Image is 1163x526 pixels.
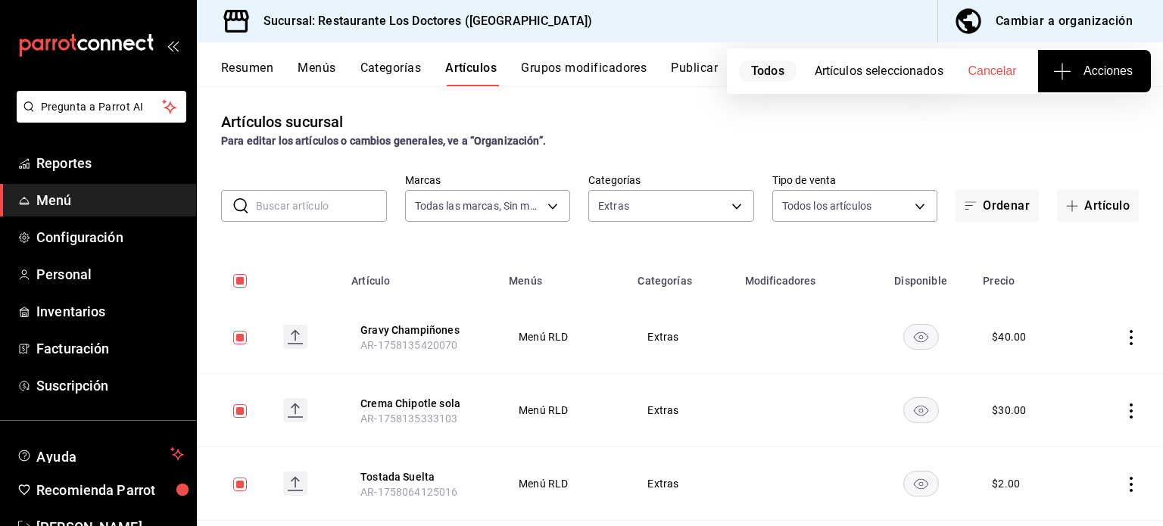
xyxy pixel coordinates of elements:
[167,39,179,51] button: open_drawer_menu
[1056,62,1133,80] span: Acciones
[1124,477,1139,492] button: actions
[360,412,457,425] span: AR-1758135333103
[41,99,163,115] span: Pregunta a Parrot AI
[628,252,735,300] th: Categorías
[500,252,628,300] th: Menús
[736,252,868,300] th: Modificadores
[221,61,1163,86] div: navigation tabs
[992,329,1026,344] div: $ 40.00
[298,61,335,86] button: Menús
[36,190,184,210] span: Menú
[647,478,716,489] span: Extras
[415,198,543,213] span: Todas las marcas, Sin marca
[519,405,610,416] span: Menú RLD
[36,375,184,396] span: Suscripción
[996,11,1133,32] div: Cambiar a organización
[647,405,716,416] span: Extras
[445,61,497,86] button: Artículos
[588,175,754,185] label: Categorías
[968,64,1017,78] span: Cancelar
[598,198,629,213] span: Extras
[221,135,546,147] strong: Para editar los artículos o cambios generales, ve a “Organización”.
[360,469,482,484] button: edit-product-location
[36,227,184,247] span: Configuración
[946,50,1038,92] button: Cancelar
[521,61,647,86] button: Grupos modificadores
[221,61,273,86] button: Resumen
[36,264,184,285] span: Personal
[342,252,500,300] th: Artículo
[251,12,592,30] h3: Sucursal: Restaurante Los Doctores ([GEOGRAPHIC_DATA])
[992,403,1026,418] div: $ 30.00
[1124,330,1139,345] button: actions
[360,486,457,498] span: AR-1758064125016
[11,110,186,126] a: Pregunta a Parrot AI
[647,331,716,342] span: Extras
[36,445,164,463] span: Ayuda
[221,110,343,133] div: Artículos sucursal
[903,397,939,423] button: availability-product
[360,396,482,411] button: edit-product-location
[360,61,422,86] button: Categorías
[956,190,1039,222] button: Ordenar
[17,91,186,123] button: Pregunta a Parrot AI
[671,61,718,86] button: Publicar
[1057,190,1139,222] button: Artículo
[519,478,610,489] span: Menú RLD
[360,339,457,351] span: AR-1758135420070
[405,175,571,185] label: Marcas
[903,471,939,496] button: availability-product
[903,324,939,350] button: availability-product
[1124,403,1139,419] button: actions
[36,480,184,500] span: Recomienda Parrot
[519,331,610,342] span: Menú RLD
[992,476,1020,491] div: $ 2.00
[772,175,938,185] label: Tipo de venta
[256,191,387,221] input: Buscar artículo
[974,252,1077,300] th: Precio
[782,198,872,213] span: Todos los artículos
[36,338,184,359] span: Facturación
[36,153,184,173] span: Reportes
[360,322,482,338] button: edit-product-location
[815,62,951,80] div: Artículos seleccionados
[1038,50,1151,92] button: Acciones
[868,252,974,300] th: Disponible
[36,301,184,322] span: Inventarios
[739,61,797,82] span: Todos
